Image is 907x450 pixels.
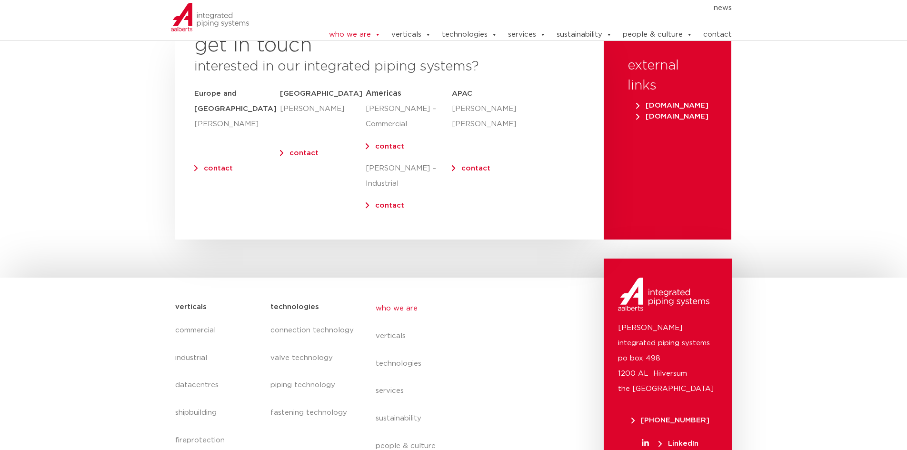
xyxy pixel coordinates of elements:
[375,143,404,150] a: contact
[270,344,356,372] a: valve technology
[452,86,504,101] h5: APAC
[175,300,207,315] h5: verticals
[618,417,722,424] a: [PHONE_NUMBER]
[175,371,261,399] a: datacentres
[270,317,356,427] nav: Menu
[366,101,451,132] p: [PERSON_NAME] – Commercial
[175,317,261,344] a: commercial
[557,25,612,44] a: sustainability
[366,90,401,97] span: Americas
[442,25,498,44] a: technologies
[376,322,550,350] a: verticals
[270,371,356,399] a: piping technology
[270,300,319,315] h5: technologies
[714,0,732,16] a: news
[204,165,233,172] a: contact
[270,399,356,427] a: fastening technology
[636,113,708,120] span: [DOMAIN_NAME]
[300,0,732,16] nav: Menu
[329,25,381,44] a: who we are
[618,320,718,397] p: [PERSON_NAME] integrated piping systems po box 498 1200 AL Hilversum the [GEOGRAPHIC_DATA]
[618,440,722,447] a: LinkedIn
[375,202,404,209] a: contact
[376,377,550,405] a: services
[703,25,732,44] a: contact
[631,417,709,424] span: [PHONE_NUMBER]
[632,102,712,109] a: [DOMAIN_NAME]
[194,117,280,132] p: [PERSON_NAME]
[376,295,550,322] a: who we are
[366,161,451,191] p: [PERSON_NAME] – Industrial
[175,344,261,372] a: industrial
[376,405,550,432] a: sustainability
[391,25,431,44] a: verticals
[623,25,693,44] a: people & culture
[628,56,708,96] h3: external links
[280,101,366,117] p: [PERSON_NAME]
[289,150,319,157] a: contact
[452,101,504,132] p: [PERSON_NAME] [PERSON_NAME]
[632,113,712,120] a: [DOMAIN_NAME]
[280,86,366,101] h5: [GEOGRAPHIC_DATA]
[658,440,698,447] span: LinkedIn
[376,350,550,378] a: technologies
[461,165,490,172] a: contact
[270,317,356,344] a: connection technology
[194,34,312,57] h2: get in touch
[194,57,585,77] h3: interested in our integrated piping systems?
[194,90,277,112] strong: Europe and [GEOGRAPHIC_DATA]
[636,102,708,109] span: [DOMAIN_NAME]
[175,399,261,427] a: shipbuilding
[508,25,546,44] a: services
